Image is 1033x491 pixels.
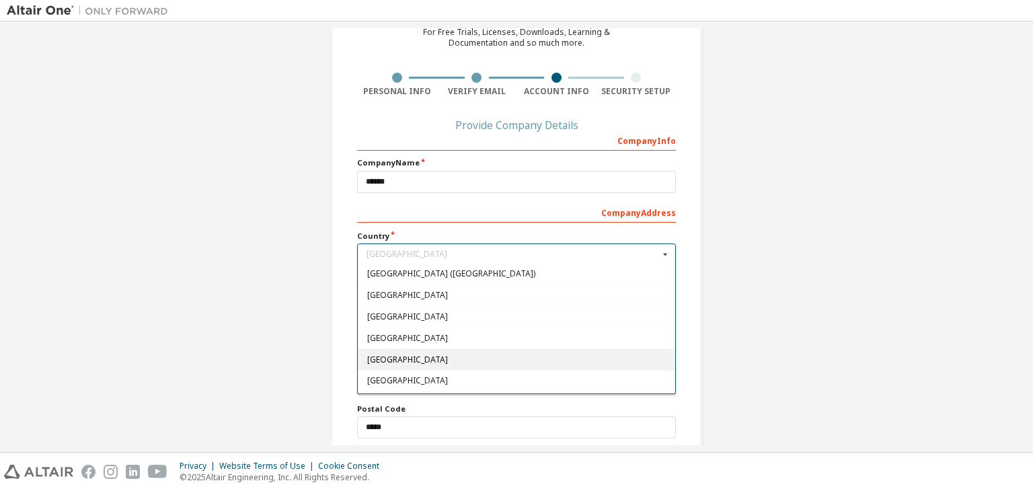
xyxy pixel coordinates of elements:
div: Website Terms of Use [219,461,318,471]
label: Country [357,231,676,241]
div: Company Address [357,201,676,223]
span: [GEOGRAPHIC_DATA] ([GEOGRAPHIC_DATA]) [367,270,666,278]
div: Privacy [180,461,219,471]
span: [GEOGRAPHIC_DATA] [367,291,666,299]
label: Company Name [357,157,676,168]
img: linkedin.svg [126,465,140,479]
img: facebook.svg [81,465,95,479]
img: youtube.svg [148,465,167,479]
div: Cookie Consent [318,461,387,471]
div: Personal Info [357,86,437,97]
img: Altair One [7,4,175,17]
span: [GEOGRAPHIC_DATA] [367,334,666,342]
label: Postal Code [357,404,676,414]
div: Account Info [516,86,597,97]
div: For Free Trials, Licenses, Downloads, Learning & Documentation and so much more. [423,27,610,48]
img: instagram.svg [104,465,118,479]
div: Company Info [357,129,676,151]
span: [GEOGRAPHIC_DATA] [367,355,666,363]
div: Verify Email [437,86,517,97]
div: Security Setup [597,86,677,97]
span: [GEOGRAPHIC_DATA] [367,313,666,321]
span: [GEOGRAPHIC_DATA] [367,377,666,385]
img: altair_logo.svg [4,465,73,479]
div: Provide Company Details [357,121,676,129]
p: © 2025 Altair Engineering, Inc. All Rights Reserved. [180,471,387,483]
